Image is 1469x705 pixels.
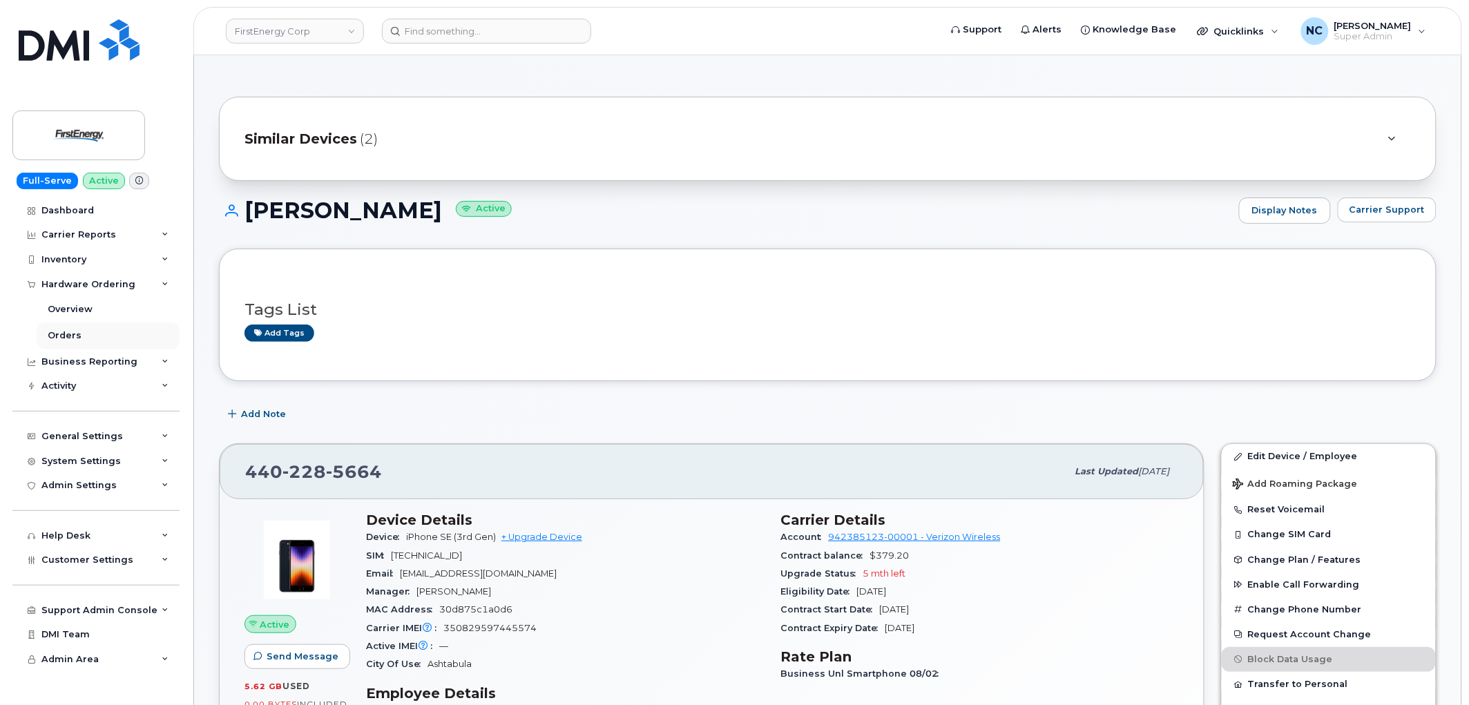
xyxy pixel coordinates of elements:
span: Similar Devices [244,129,357,149]
span: Active [260,618,290,631]
button: Add Note [219,402,298,427]
span: [EMAIL_ADDRESS][DOMAIN_NAME] [400,568,557,579]
button: Change Plan / Features [1222,548,1436,572]
span: Eligibility Date [781,586,857,597]
h3: Tags List [244,301,1411,318]
span: [TECHNICAL_ID] [391,550,462,561]
a: 942385123-00001 - Verizon Wireless [829,532,1001,542]
span: 5664 [326,461,382,482]
button: Add Roaming Package [1222,469,1436,497]
span: Manager [366,586,416,597]
span: 5 mth left [863,568,906,579]
span: (2) [360,129,378,149]
button: Change SIM Card [1222,522,1436,547]
span: Email [366,568,400,579]
span: Contract Expiry Date [781,623,885,633]
span: Upgrade Status [781,568,863,579]
iframe: Messenger Launcher [1409,645,1459,695]
span: Change Plan / Features [1248,554,1361,565]
button: Send Message [244,644,350,669]
button: Transfer to Personal [1222,672,1436,697]
span: Contract Start Date [781,604,880,615]
span: Business Unl Smartphone 08/02 [781,668,946,679]
span: Add Roaming Package [1233,479,1358,492]
span: Add Note [241,407,286,421]
a: Display Notes [1239,197,1331,224]
a: Edit Device / Employee [1222,444,1436,469]
span: 5.62 GB [244,682,282,691]
h3: Rate Plan [781,648,1180,665]
span: $379.20 [870,550,910,561]
button: Reset Voicemail [1222,497,1436,522]
span: 350829597445574 [443,623,537,633]
a: Add tags [244,325,314,342]
h3: Employee Details [366,685,765,702]
button: Carrier Support [1338,197,1437,222]
span: Send Message [267,650,338,663]
span: Carrier Support [1350,203,1425,216]
h1: [PERSON_NAME] [219,198,1232,222]
h3: Device Details [366,512,765,528]
span: — [439,641,448,651]
span: [DATE] [880,604,910,615]
span: 228 [282,461,326,482]
span: Active IMEI [366,641,439,651]
button: Enable Call Forwarding [1222,572,1436,597]
span: Contract balance [781,550,870,561]
span: Enable Call Forwarding [1248,579,1360,590]
span: Ashtabula [428,659,472,669]
span: [DATE] [885,623,915,633]
span: [DATE] [1139,466,1170,476]
span: 30d875c1a0d6 [439,604,512,615]
span: [PERSON_NAME] [416,586,491,597]
button: Block Data Usage [1222,647,1436,672]
span: iPhone SE (3rd Gen) [406,532,496,542]
span: Account [781,532,829,542]
small: Active [456,201,512,217]
span: Last updated [1075,466,1139,476]
span: SIM [366,550,391,561]
span: 440 [245,461,382,482]
span: City Of Use [366,659,428,669]
span: Device [366,532,406,542]
h3: Carrier Details [781,512,1180,528]
button: Change Phone Number [1222,597,1436,622]
button: Request Account Change [1222,622,1436,647]
span: [DATE] [857,586,887,597]
span: used [282,681,310,691]
span: Carrier IMEI [366,623,443,633]
img: image20231002-3703462-1angbar.jpeg [256,519,338,601]
span: MAC Address [366,604,439,615]
a: + Upgrade Device [501,532,582,542]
